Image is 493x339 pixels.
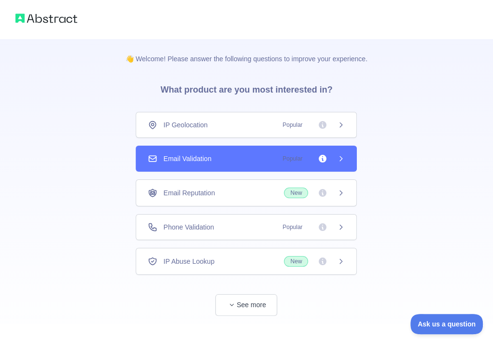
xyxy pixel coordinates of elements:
[215,294,277,316] button: See more
[410,314,483,334] iframe: Toggle Customer Support
[163,154,211,163] span: Email Validation
[163,188,215,198] span: Email Reputation
[277,222,308,232] span: Popular
[163,120,208,130] span: IP Geolocation
[163,257,214,266] span: IP Abuse Lookup
[284,256,308,267] span: New
[163,222,214,232] span: Phone Validation
[110,39,383,64] p: 👋 Welcome! Please answer the following questions to improve your experience.
[145,64,348,112] h3: What product are you most interested in?
[284,188,308,198] span: New
[15,12,77,25] img: Abstract logo
[277,154,308,163] span: Popular
[277,120,308,130] span: Popular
